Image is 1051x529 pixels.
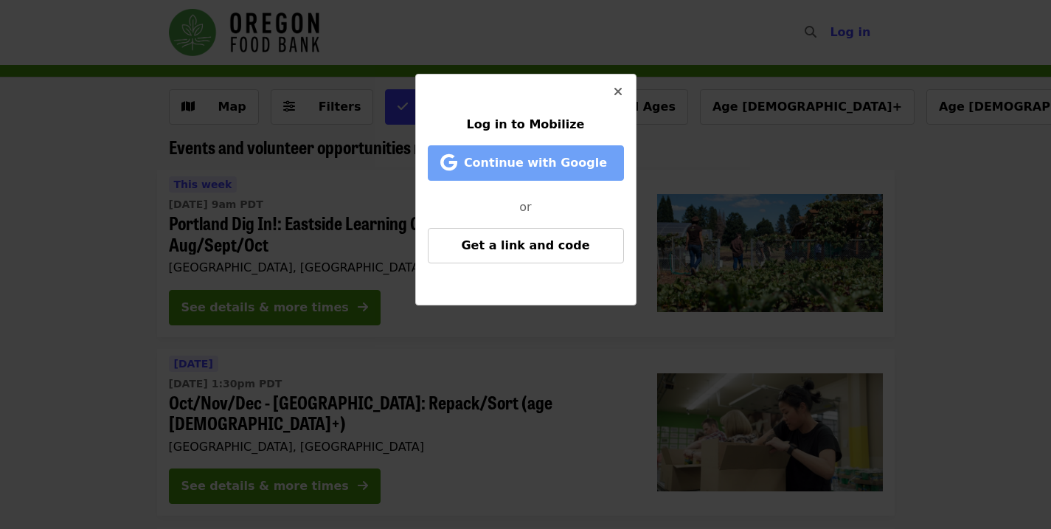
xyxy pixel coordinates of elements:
i: google icon [440,152,457,173]
span: Continue with Google [464,156,607,170]
button: Close [600,75,636,110]
i: times icon [614,85,622,99]
button: Get a link and code [428,228,624,263]
span: or [519,200,531,214]
span: Log in to Mobilize [467,117,585,131]
button: Continue with Google [428,145,624,181]
span: Get a link and code [461,238,589,252]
